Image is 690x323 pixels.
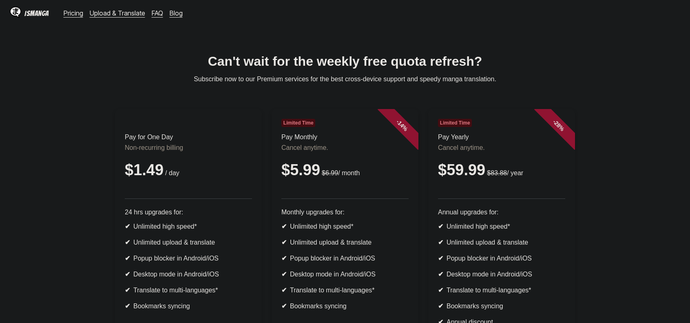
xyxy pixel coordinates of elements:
div: - 28 % [534,101,583,150]
li: Translate to multi-languages* [125,286,252,294]
span: Limited Time [438,119,472,127]
div: $1.49 [125,161,252,179]
h1: Can't wait for the weekly free quota refresh? [7,54,683,69]
b: ✔ [438,271,443,278]
li: Unlimited high speed* [438,223,565,230]
b: ✔ [281,303,287,310]
b: ✔ [125,303,130,310]
li: Translate to multi-languages* [438,286,565,294]
s: $6.99 [322,169,338,176]
h3: Pay Yearly [438,134,565,141]
div: $59.99 [438,161,565,179]
a: Pricing [64,9,83,17]
h3: Pay Monthly [281,134,409,141]
b: ✔ [281,239,287,246]
li: Popup blocker in Android/iOS [125,254,252,262]
b: ✔ [438,287,443,294]
li: Popup blocker in Android/iOS [281,254,409,262]
b: ✔ [125,287,130,294]
li: Popup blocker in Android/iOS [438,254,565,262]
li: Unlimited upload & translate [281,238,409,246]
p: Annual upgrades for: [438,209,565,216]
div: $5.99 [281,161,409,179]
small: / year [485,169,523,176]
li: Unlimited upload & translate [125,238,252,246]
b: ✔ [438,223,443,230]
li: Desktop mode in Android/iOS [281,270,409,278]
a: Blog [170,9,183,17]
b: ✔ [125,271,130,278]
a: FAQ [152,9,163,17]
li: Unlimited upload & translate [438,238,565,246]
a: Upload & Translate [90,9,145,17]
li: Bookmarks syncing [281,302,409,310]
li: Desktop mode in Android/iOS [438,270,565,278]
p: Subscribe now to our Premium services for the best cross-device support and speedy manga translat... [7,76,683,83]
s: $83.88 [487,169,507,176]
li: Bookmarks syncing [438,302,565,310]
li: Bookmarks syncing [125,302,252,310]
div: IsManga [24,9,49,17]
li: Desktop mode in Android/iOS [125,270,252,278]
li: Unlimited high speed* [125,223,252,230]
b: ✔ [438,239,443,246]
b: ✔ [281,255,287,262]
div: - 14 % [378,101,427,150]
p: Cancel anytime. [438,144,565,151]
b: ✔ [281,271,287,278]
p: Non-recurring billing [125,144,252,151]
img: IsManga Logo [10,7,21,18]
p: Cancel anytime. [281,144,409,151]
li: Unlimited high speed* [281,223,409,230]
p: 24 hrs upgrades for: [125,209,252,216]
small: / day [164,169,179,176]
a: IsManga LogoIsManga [10,7,64,20]
span: Limited Time [281,119,315,127]
b: ✔ [438,303,443,310]
h3: Pay for One Day [125,134,252,141]
b: ✔ [281,223,287,230]
b: ✔ [281,287,287,294]
b: ✔ [125,239,130,246]
p: Monthly upgrades for: [281,209,409,216]
li: Translate to multi-languages* [281,286,409,294]
b: ✔ [125,223,130,230]
b: ✔ [125,255,130,262]
small: / month [320,169,360,176]
b: ✔ [438,255,443,262]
